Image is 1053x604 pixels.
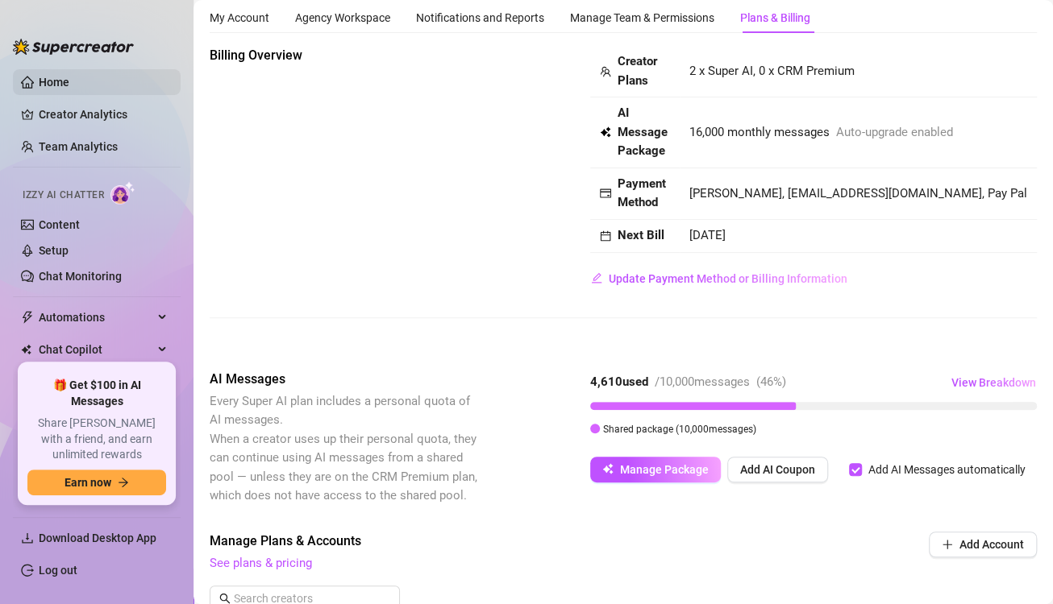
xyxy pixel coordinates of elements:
div: Manage Team & Permissions [570,9,714,27]
div: Notifications and Reports [416,9,544,27]
span: [PERSON_NAME], [EMAIL_ADDRESS][DOMAIN_NAME], Pay Pal [689,186,1027,201]
span: thunderbolt [21,311,34,324]
span: Share [PERSON_NAME] with a friend, and earn unlimited rewards [27,416,166,463]
a: Setup [39,244,69,257]
a: Log out [39,564,77,577]
a: Chat Monitoring [39,270,122,283]
img: AI Chatter [110,181,135,205]
span: download [21,532,34,544]
span: team [600,66,611,77]
span: AI Messages [210,370,481,389]
div: Plans & Billing [740,9,810,27]
span: Auto-upgrade enabled [836,123,953,143]
strong: Payment Method [618,176,666,210]
img: logo-BBDzfeDw.svg [13,39,134,55]
button: Add AI Coupon [727,457,828,482]
a: Creator Analytics [39,101,168,127]
span: search [219,593,231,604]
span: [DATE] [689,228,726,242]
a: Home [39,76,69,89]
strong: Next Bill [618,228,664,242]
div: Add AI Messages automatically [868,461,1026,478]
span: Automations [39,304,153,330]
span: Manage Plans & Accounts [210,532,819,551]
span: Every Super AI plan includes a personal quota of AI messages. When a creator uses up their person... [210,394,477,503]
span: edit [591,272,602,283]
span: ( 46 %) [756,374,786,389]
button: Manage Package [590,457,721,482]
span: Earn now [65,476,111,489]
span: plus [942,539,953,550]
span: 🎁 Get $100 in AI Messages [27,378,166,409]
button: Add Account [929,532,1037,557]
span: Shared package ( 10,000 messages) [603,424,756,435]
div: Agency Workspace [295,9,390,27]
span: arrow-right [118,477,129,488]
span: Update Payment Method or Billing Information [609,272,847,285]
a: See plans & pricing [210,556,312,570]
span: Manage Package [620,463,709,476]
span: Billing Overview [210,46,481,65]
strong: 4,610 used [590,374,648,389]
span: 2 x Super AI, 0 x CRM Premium [689,64,855,78]
span: Add AI Coupon [740,463,815,476]
span: Izzy AI Chatter [23,188,104,203]
span: 16,000 monthly messages [689,123,830,143]
strong: AI Message Package [618,105,668,158]
span: View Breakdown [951,376,1036,389]
button: Earn nowarrow-right [27,470,166,495]
span: calendar [600,230,611,242]
span: Add Account [959,538,1024,551]
a: Content [39,218,80,231]
span: / 10,000 messages [655,374,750,389]
button: Update Payment Method or Billing Information [590,266,848,292]
span: Download Desktop App [39,532,156,544]
a: Team Analytics [39,140,118,153]
div: My Account [210,9,269,27]
button: View Breakdown [951,370,1037,395]
img: Chat Copilot [21,344,31,355]
span: credit-card [600,188,611,199]
strong: Creator Plans [618,54,657,88]
span: Chat Copilot [39,337,153,362]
